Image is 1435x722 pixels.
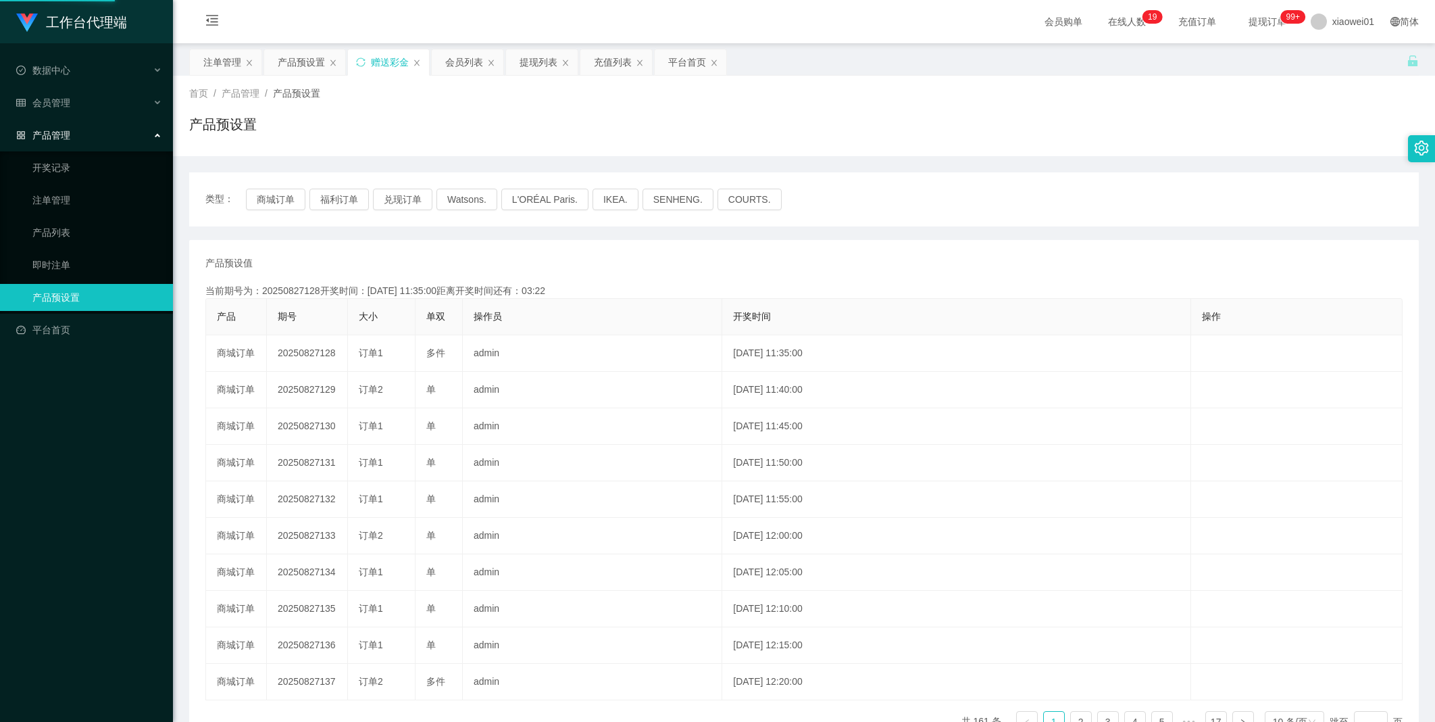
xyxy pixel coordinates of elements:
span: 类型： [205,189,246,210]
p: 9 [1153,10,1157,24]
span: / [265,88,268,99]
span: 订单1 [359,420,383,431]
a: 产品预设置 [32,284,162,311]
td: 商城订单 [206,591,267,627]
sup: 976 [1281,10,1305,24]
td: 20250827130 [267,408,348,445]
span: 订单1 [359,603,383,614]
i: 图标: close [710,59,718,67]
span: 订单1 [359,494,383,504]
i: 图标: close [561,59,570,67]
i: 图标: global [1390,17,1400,26]
h1: 工作台代理端 [46,1,127,44]
a: 注单管理 [32,187,162,214]
button: 商城订单 [246,189,305,210]
td: 20250827131 [267,445,348,481]
span: 多件 [426,347,445,358]
td: 20250827133 [267,518,348,554]
i: 图标: close [487,59,495,67]
div: 注单管理 [203,49,241,75]
td: 20250827128 [267,335,348,372]
div: 当前期号为：20250827128开奖时间：[DATE] 11:35:00距离开奖时间还有：03:22 [205,284,1403,298]
a: 即时注单 [32,251,162,279]
td: 20250827135 [267,591,348,627]
span: 单 [426,603,436,614]
span: / [213,88,216,99]
button: 福利订单 [309,189,369,210]
td: [DATE] 11:45:00 [722,408,1191,445]
td: 商城订单 [206,408,267,445]
td: 商城订单 [206,627,267,664]
td: [DATE] 12:10:00 [722,591,1191,627]
i: 图标: appstore-o [16,130,26,140]
td: admin [463,335,722,372]
i: 图标: sync [356,57,366,67]
td: admin [463,481,722,518]
td: admin [463,554,722,591]
span: 单 [426,567,436,577]
span: 大小 [359,311,378,322]
span: 订单1 [359,457,383,468]
span: 操作 [1202,311,1221,322]
img: logo.9652507e.png [16,14,38,32]
span: 在线人数 [1101,17,1153,26]
td: [DATE] 11:35:00 [722,335,1191,372]
td: 商城订单 [206,372,267,408]
td: 商城订单 [206,554,267,591]
i: 图标: setting [1414,141,1429,155]
span: 产品管理 [16,130,70,141]
i: 图标: unlock [1407,55,1419,67]
span: 订单1 [359,567,383,577]
div: 会员列表 [445,49,483,75]
sup: 19 [1142,10,1162,24]
button: COURTS. [717,189,782,210]
td: 商城订单 [206,445,267,481]
td: [DATE] 11:55:00 [722,481,1191,518]
td: [DATE] 11:50:00 [722,445,1191,481]
td: 商城订单 [206,664,267,700]
span: 首页 [189,88,208,99]
i: 图标: close [636,59,644,67]
td: admin [463,627,722,664]
span: 充值订单 [1172,17,1223,26]
i: 图标: table [16,98,26,107]
span: 会员管理 [16,97,70,108]
span: 订单1 [359,640,383,650]
span: 单 [426,640,436,650]
td: admin [463,408,722,445]
span: 单 [426,384,436,395]
span: 单 [426,494,436,504]
span: 产品 [217,311,236,322]
td: 20250827136 [267,627,348,664]
td: [DATE] 12:20:00 [722,664,1191,700]
span: 多件 [426,676,445,687]
i: 图标: check-circle-o [16,66,26,75]
span: 订单1 [359,347,383,358]
i: 图标: close [329,59,337,67]
td: admin [463,372,722,408]
td: 20250827137 [267,664,348,700]
td: 20250827132 [267,481,348,518]
span: 操作员 [474,311,502,322]
button: 兑现订单 [373,189,432,210]
td: 商城订单 [206,481,267,518]
td: 20250827134 [267,554,348,591]
span: 产品管理 [222,88,259,99]
td: admin [463,518,722,554]
span: 单双 [426,311,445,322]
a: 产品列表 [32,219,162,246]
i: 图标: close [245,59,253,67]
td: admin [463,591,722,627]
button: L'ORÉAL Paris. [501,189,588,210]
td: [DATE] 11:40:00 [722,372,1191,408]
button: SENHENG. [643,189,713,210]
button: Watsons. [436,189,497,210]
p: 1 [1148,10,1153,24]
div: 充值列表 [594,49,632,75]
td: [DATE] 12:00:00 [722,518,1191,554]
td: 商城订单 [206,518,267,554]
span: 提现订单 [1242,17,1293,26]
td: admin [463,445,722,481]
span: 订单2 [359,530,383,541]
td: [DATE] 12:05:00 [722,554,1191,591]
